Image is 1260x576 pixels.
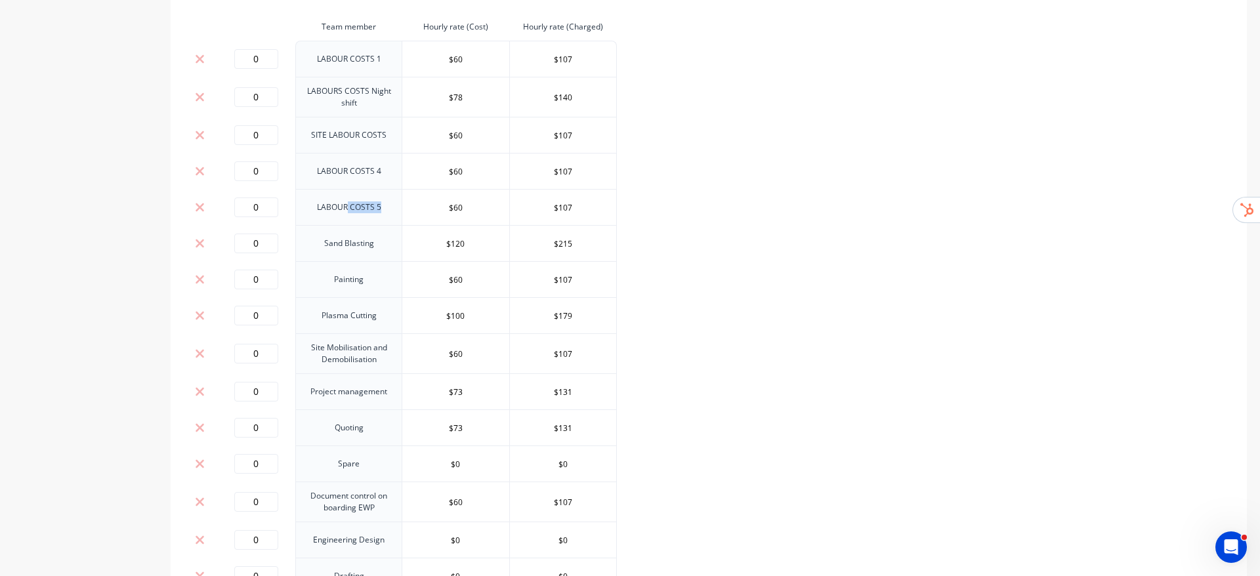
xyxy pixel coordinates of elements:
[295,117,402,153] td: SITE LABOUR COSTS
[510,492,616,512] input: $0.0000
[402,270,509,289] input: $0.0000
[510,454,616,474] input: $0.0000
[1215,531,1247,563] iframe: Intercom live chat
[295,261,402,297] td: Painting
[510,161,616,181] input: $0.0000
[510,49,616,69] input: $0.0000
[234,492,278,512] input: 0
[234,454,278,474] input: 0
[295,333,402,373] td: Site Mobilisation and Demobilisation
[234,197,278,217] input: 0
[402,125,509,145] input: $0.0000
[510,13,617,41] th: Hourly rate (Charged)
[234,306,278,325] input: 0
[402,382,509,401] input: $0.0000
[295,225,402,261] td: Sand Blasting
[295,41,402,77] td: LABOUR COSTS 1
[510,125,616,145] input: $0.0000
[234,125,278,145] input: 0
[402,161,509,181] input: $0.0000
[510,234,616,253] input: $0.0000
[510,197,616,217] input: $0.0000
[402,344,509,363] input: $0.0000
[295,482,402,522] td: Document control on boarding EWP
[234,49,278,69] input: 0
[234,87,278,107] input: 0
[402,306,509,325] input: $0.0000
[234,270,278,289] input: 0
[295,409,402,445] td: Quoting
[402,49,509,69] input: $0.0000
[234,234,278,253] input: 0
[234,530,278,550] input: 0
[295,373,402,409] td: Project management
[402,13,509,41] th: Hourly rate (Cost)
[510,382,616,401] input: $0.0000
[234,344,278,363] input: 0
[295,297,402,333] td: Plasma Cutting
[510,530,616,550] input: $0.0000
[295,77,402,117] td: LABOURS COSTS Night shift
[402,234,509,253] input: $0.0000
[295,445,402,482] td: Spare
[295,189,402,225] td: LABOUR COSTS 5
[510,344,616,363] input: $0.0000
[510,418,616,438] input: $0.0000
[402,197,509,217] input: $0.0000
[234,161,278,181] input: 0
[295,153,402,189] td: LABOUR COSTS 4
[234,382,278,401] input: 0
[295,13,402,41] th: Team member
[510,87,616,107] input: $0.0000
[510,270,616,289] input: $0.0000
[402,530,509,550] input: $0.0000
[402,87,509,107] input: $0.0000
[402,492,509,512] input: $0.0000
[295,522,402,558] td: Engineering Design
[402,454,509,474] input: $0.0000
[510,306,616,325] input: $0.0000
[234,418,278,438] input: 0
[402,418,509,438] input: $0.0000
